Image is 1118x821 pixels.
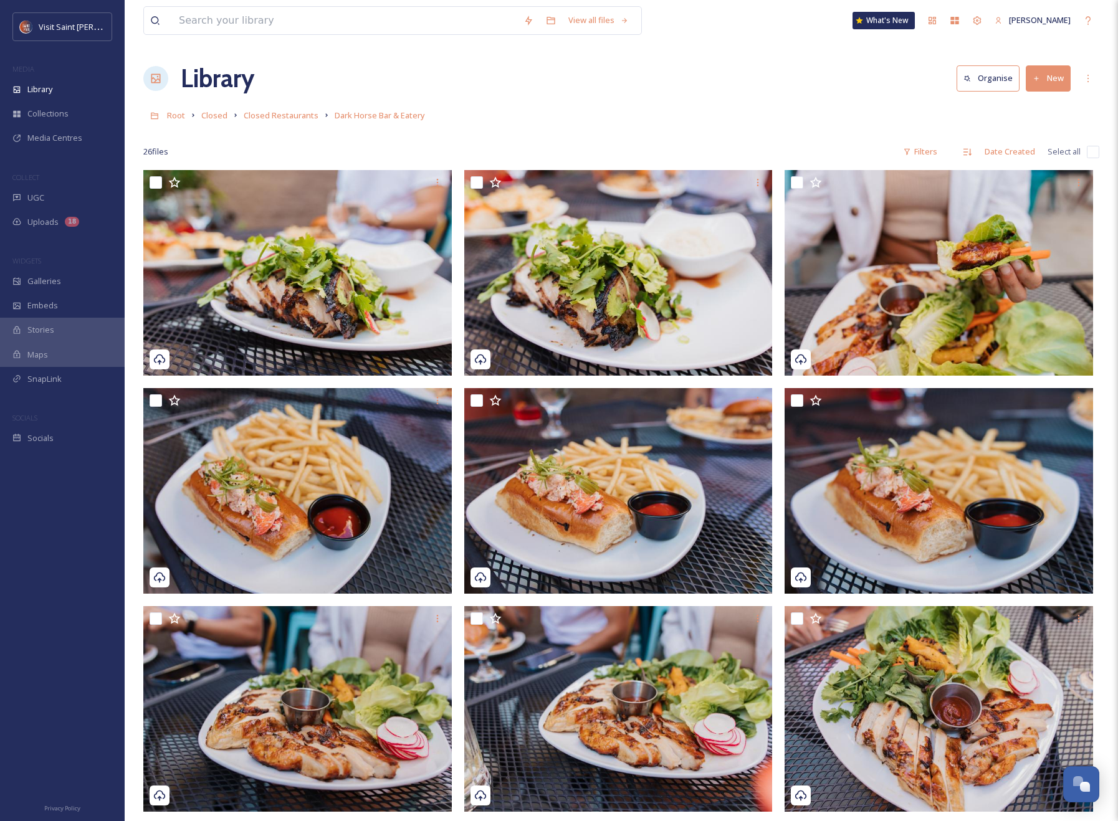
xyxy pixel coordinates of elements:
[988,8,1077,32] a: [PERSON_NAME]
[562,8,635,32] a: View all files
[181,60,254,97] a: Library
[785,388,1093,594] img: DarkHorse2025 (17).jpg
[27,83,52,95] span: Library
[167,108,185,123] a: Root
[27,300,58,311] span: Embeds
[335,108,425,123] a: Dark Horse Bar & Eatery
[143,388,452,594] img: DarkHorse2025 (19).jpg
[1063,766,1099,802] button: Open Chat
[44,800,80,815] a: Privacy Policy
[27,275,61,287] span: Galleries
[20,21,32,33] img: Visit%20Saint%20Paul%20Updated%20Profile%20Image.jpg
[27,132,82,144] span: Media Centres
[27,192,44,204] span: UGC
[12,64,34,74] span: MEDIA
[27,108,69,120] span: Collections
[464,606,773,812] img: DarkHorse2025 (15).jpg
[464,388,773,594] img: DarkHorse2025 (18).jpg
[27,373,62,385] span: SnapLink
[27,324,54,336] span: Stories
[39,21,138,32] span: Visit Saint [PERSON_NAME]
[201,110,227,121] span: Closed
[27,432,54,444] span: Socials
[244,110,318,121] span: Closed Restaurants
[957,65,1026,91] a: Organise
[12,256,41,265] span: WIDGETS
[335,110,425,121] span: Dark Horse Bar & Eatery
[173,7,517,34] input: Search your library
[167,110,185,121] span: Root
[143,146,168,158] span: 26 file s
[27,216,59,228] span: Uploads
[464,170,773,376] img: DarkHorse2025 (21).jpg
[853,12,915,29] a: What's New
[978,140,1041,164] div: Date Created
[143,170,452,376] img: DarkHorse2025 (22).jpg
[957,65,1020,91] button: Organise
[65,217,79,227] div: 18
[1048,146,1081,158] span: Select all
[12,173,39,182] span: COLLECT
[143,606,452,812] img: DarkHorse2025 (16).jpg
[244,108,318,123] a: Closed Restaurants
[785,170,1093,376] img: DarkHorse2025 (20).jpg
[44,804,80,812] span: Privacy Policy
[201,108,227,123] a: Closed
[1009,14,1071,26] span: [PERSON_NAME]
[897,140,944,164] div: Filters
[27,349,48,361] span: Maps
[12,413,37,422] span: SOCIALS
[785,606,1093,812] img: DarkHorse2025 (14).jpg
[1026,65,1071,91] button: New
